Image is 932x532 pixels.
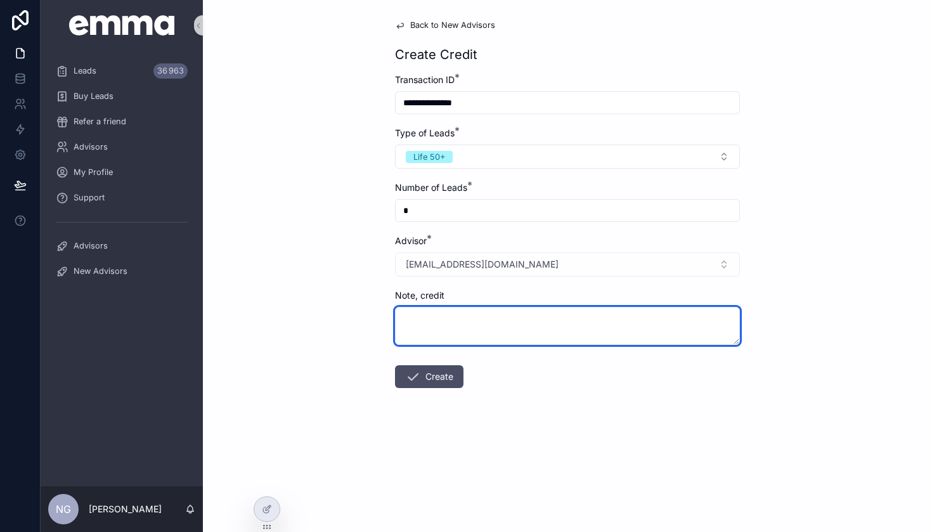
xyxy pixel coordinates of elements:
iframe: Spotlight [1,61,24,84]
span: NG [56,502,71,517]
span: Leads [74,66,96,76]
a: Back to New Advisors [395,20,495,30]
span: Back to New Advisors [410,20,495,30]
span: Transaction ID [395,74,455,85]
div: Life 50+ [413,151,445,163]
a: Advisors [48,235,195,257]
a: Support [48,186,195,209]
button: Create [395,365,463,388]
span: Advisor [395,235,427,246]
span: Note, credit [395,290,444,301]
a: My Profile [48,161,195,184]
span: Type of Leads [395,127,455,138]
span: Advisors [74,142,108,152]
span: Refer a friend [74,117,126,127]
p: [PERSON_NAME] [89,503,162,516]
span: New Advisors [74,266,127,276]
a: New Advisors [48,260,195,283]
span: Support [74,193,105,203]
h1: Create Credit [395,46,477,63]
a: Buy Leads [48,85,195,108]
div: scrollable content [41,51,203,299]
span: Advisors [74,241,108,251]
div: 36 963 [153,63,188,79]
span: My Profile [74,167,113,178]
a: Leads36 963 [48,60,195,82]
button: Select Button [395,145,740,169]
a: Advisors [48,136,195,159]
img: App logo [69,15,175,36]
a: Refer a friend [48,110,195,133]
span: Number of Leads [395,182,467,193]
span: Buy Leads [74,91,113,101]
